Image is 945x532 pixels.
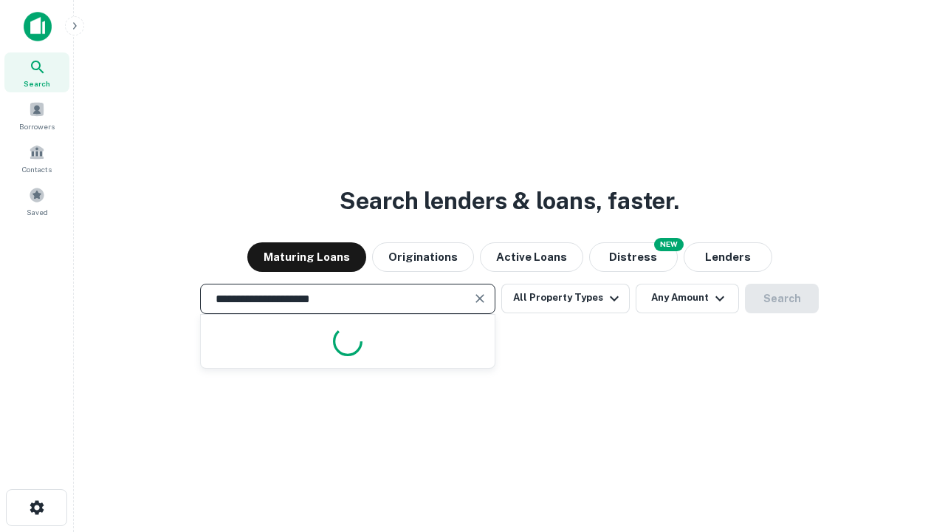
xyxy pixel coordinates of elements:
div: NEW [654,238,684,251]
button: Lenders [684,242,772,272]
a: Contacts [4,138,69,178]
a: Borrowers [4,95,69,135]
button: Search distressed loans with lien and other non-mortgage details. [589,242,678,272]
span: Saved [27,206,48,218]
button: Active Loans [480,242,583,272]
button: Maturing Loans [247,242,366,272]
iframe: Chat Widget [871,414,945,485]
span: Contacts [22,163,52,175]
a: Search [4,52,69,92]
a: Saved [4,181,69,221]
img: capitalize-icon.png [24,12,52,41]
span: Search [24,78,50,89]
h3: Search lenders & loans, faster. [340,183,679,219]
button: Originations [372,242,474,272]
button: All Property Types [501,284,630,313]
span: Borrowers [19,120,55,132]
button: Clear [470,288,490,309]
button: Any Amount [636,284,739,313]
